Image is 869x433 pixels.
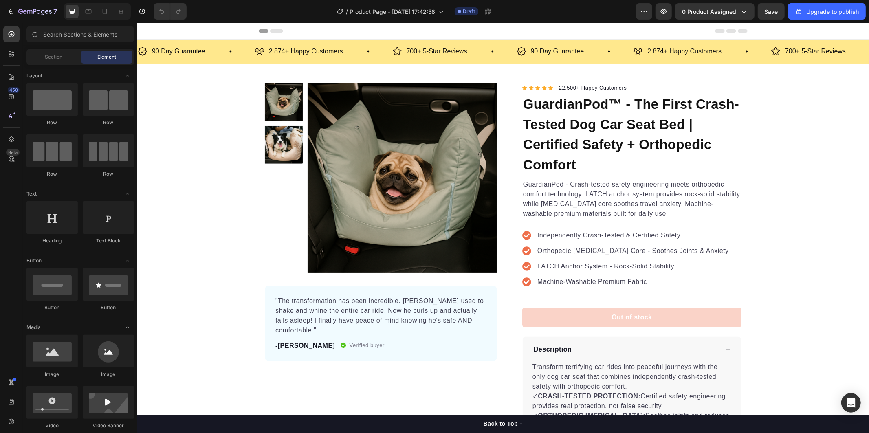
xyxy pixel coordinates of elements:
span: Save [765,8,778,15]
div: Row [26,170,78,178]
span: Toggle open [121,187,134,200]
div: 450 [8,87,20,93]
p: 90 Day Guarantee [394,23,447,35]
iframe: Design area [137,23,869,433]
div: Row [83,119,134,126]
span: 0 product assigned [682,7,736,16]
span: Product Page - [DATE] 17:42:58 [350,7,435,16]
button: Upgrade to publish [788,3,866,20]
button: Out of stock [385,285,604,304]
p: Machine-Washable Premium Fabric [400,254,592,264]
p: Orthopedic [MEDICAL_DATA] Core - Soothes Joints & Anxiety [400,223,592,233]
p: -[PERSON_NAME] [138,318,198,328]
p: Verified buyer [212,319,248,327]
span: Toggle open [121,321,134,334]
div: Button [26,304,78,311]
div: Undo/Redo [154,3,187,20]
p: LATCH Anchor System - Rock-Solid Stability [400,239,592,248]
div: Video [26,422,78,429]
span: Media [26,324,41,331]
div: Row [26,119,78,126]
p: Independently Crash-Tested & Certified Safety [400,208,592,218]
div: Heading [26,237,78,244]
h1: GuardianPod™ - The First Crash-Tested Dog Car Seat Bed | Certified Safety + Orthopedic Comfort [385,70,604,153]
input: Search Sections & Elements [26,26,134,42]
p: "The transformation has been incredible. [PERSON_NAME] used to shake and whine the entire car rid... [138,273,349,312]
button: Save [758,3,785,20]
div: Text Block [83,237,134,244]
p: 2.874+ Happy Customers [510,23,584,35]
span: Toggle open [121,254,134,267]
div: Row [83,170,134,178]
p: Description [396,322,435,332]
strong: CRASH-TESTED PROTECTION: [401,370,504,377]
button: 7 [3,3,61,20]
span: Layout [26,72,42,79]
span: Button [26,257,42,264]
div: Back to Top ↑ [346,397,385,405]
p: 7 [53,7,57,16]
div: Image [83,371,134,378]
p: 22,500+ Happy Customers [422,61,490,69]
div: Image [26,371,78,378]
div: Out of stock [474,290,515,299]
button: 0 product assigned [675,3,755,20]
p: GuardianPod - Crash-tested safety engineering meets orthopedic comfort technology. LATCH anchor s... [386,157,603,196]
span: / [346,7,348,16]
span: Section [45,53,63,61]
div: Beta [6,149,20,156]
div: Button [83,304,134,311]
div: Upgrade to publish [795,7,859,16]
strong: ORTHOPEDIC [MEDICAL_DATA]: [401,389,508,396]
span: Toggle open [121,69,134,82]
span: Text [26,190,37,198]
p: 700+ 5-Star Reviews [269,23,330,35]
div: Open Intercom Messenger [841,393,861,413]
p: 700+ 5-Star Reviews [648,23,708,35]
p: Transform terrifying car rides into peaceful journeys with the only dog car seat that combines in... [395,341,581,367]
span: Draft [463,8,475,15]
span: Element [97,53,116,61]
div: Video Banner [83,422,134,429]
